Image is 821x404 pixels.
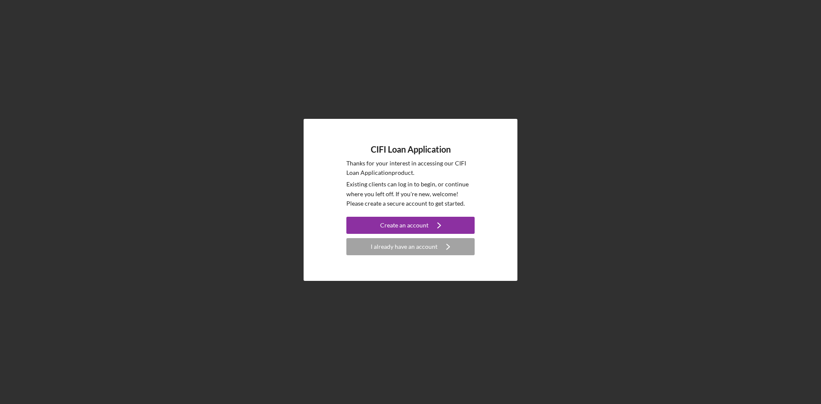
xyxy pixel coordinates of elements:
[371,144,451,154] h4: CIFI Loan Application
[346,217,475,236] a: Create an account
[371,238,437,255] div: I already have an account
[346,180,475,208] p: Existing clients can log in to begin, or continue where you left off. If you're new, welcome! Ple...
[380,217,428,234] div: Create an account
[346,159,475,178] p: Thanks for your interest in accessing our CIFI Loan Application product.
[346,238,475,255] button: I already have an account
[346,217,475,234] button: Create an account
